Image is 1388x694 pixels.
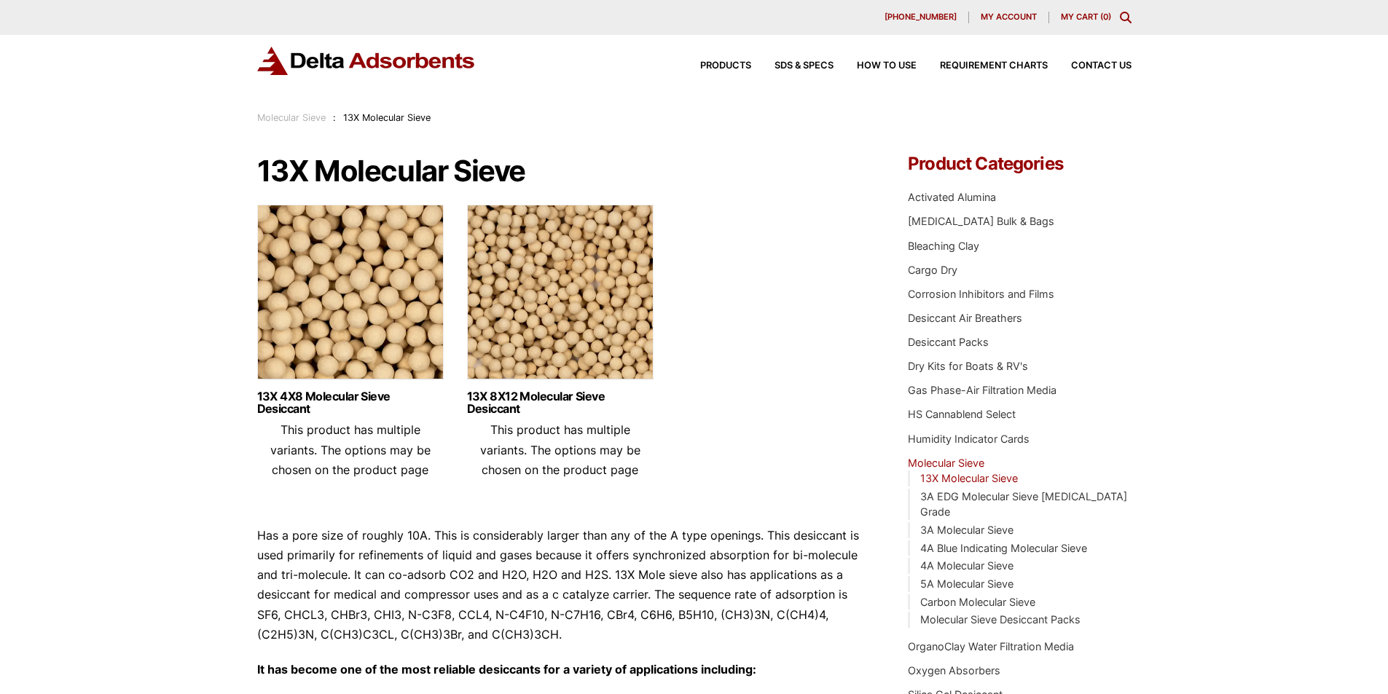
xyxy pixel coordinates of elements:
a: 4A Blue Indicating Molecular Sieve [920,542,1087,554]
a: Carbon Molecular Sieve [920,596,1035,608]
a: OrganoClay Water Filtration Media [908,640,1074,652]
span: 13X Molecular Sieve [343,112,431,123]
span: : [333,112,336,123]
a: Molecular Sieve [257,112,326,123]
a: 13X Molecular Sieve [920,472,1018,484]
a: [MEDICAL_DATA] Bulk & Bags [908,215,1054,227]
span: SDS & SPECS [775,61,834,71]
a: HS Cannablend Select [908,408,1016,420]
a: Products [677,61,751,71]
span: My account [981,13,1037,21]
h4: Product Categories [908,155,1131,173]
a: Dry Kits for Boats & RV's [908,360,1028,372]
a: Cargo Dry [908,264,957,276]
a: Contact Us [1048,61,1132,71]
a: 13X 4X8 Molecular Sieve Desiccant [257,390,444,415]
span: This product has multiple variants. The options may be chosen on the product page [480,422,640,476]
a: How to Use [834,61,917,71]
a: 3A EDG Molecular Sieve [MEDICAL_DATA] Grade [920,490,1127,518]
a: Activated Alumina [908,191,996,203]
a: My Cart (0) [1061,12,1111,22]
a: [PHONE_NUMBER] [873,12,969,23]
span: How to Use [857,61,917,71]
a: Desiccant Packs [908,336,989,348]
a: My account [969,12,1049,23]
a: Desiccant Air Breathers [908,312,1022,324]
a: Oxygen Absorbers [908,664,1000,677]
h1: 13X Molecular Sieve [257,155,865,187]
a: 13X 8X12 Molecular Sieve Desiccant [467,390,654,415]
div: Toggle Modal Content [1120,12,1132,23]
span: Products [700,61,751,71]
a: Requirement Charts [917,61,1048,71]
a: Bleaching Clay [908,240,979,252]
span: Contact Us [1071,61,1132,71]
a: Humidity Indicator Cards [908,433,1030,445]
span: 0 [1103,12,1108,22]
a: Corrosion Inhibitors and Films [908,288,1054,300]
a: Gas Phase-Air Filtration Media [908,384,1056,396]
img: Delta Adsorbents [257,47,476,75]
a: 3A Molecular Sieve [920,524,1013,536]
a: 4A Molecular Sieve [920,559,1013,572]
a: 5A Molecular Sieve [920,577,1013,590]
span: Requirement Charts [940,61,1048,71]
span: This product has multiple variants. The options may be chosen on the product page [270,422,431,476]
strong: It has become one of the most reliable desiccants for a variety of applications including: [257,662,756,677]
a: SDS & SPECS [751,61,834,71]
p: Has a pore size of roughly 10A. This is considerably larger than any of the A type openings. This... [257,526,865,644]
a: Molecular Sieve [908,457,984,469]
a: Molecular Sieve Desiccant Packs [920,613,1081,626]
span: [PHONE_NUMBER] [885,13,957,21]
